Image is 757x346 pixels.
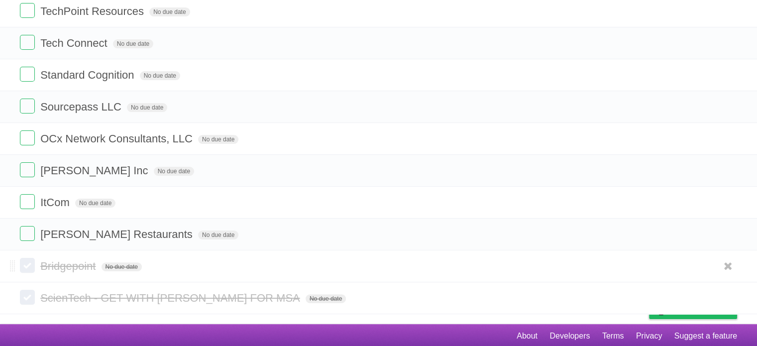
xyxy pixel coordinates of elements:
label: Done [20,290,35,305]
span: No due date [198,231,238,239]
a: Privacy [636,327,662,346]
span: Standard Cognition [40,69,136,81]
span: No due date [306,294,346,303]
span: ScienTech - GET WITH [PERSON_NAME] FOR MSA [40,292,303,304]
label: Done [20,99,35,114]
span: [PERSON_NAME] Inc [40,164,150,177]
label: Done [20,226,35,241]
span: No due date [102,262,142,271]
span: OCx Network Consultants, LLC [40,132,195,145]
span: TechPoint Resources [40,5,146,17]
a: Terms [602,327,624,346]
a: Suggest a feature [674,327,737,346]
span: No due date [140,71,180,80]
span: ItCom [40,196,72,209]
span: No due date [149,7,190,16]
label: Done [20,35,35,50]
span: Tech Connect [40,37,110,49]
span: No due date [127,103,167,112]
label: Done [20,258,35,273]
span: No due date [113,39,153,48]
label: Done [20,67,35,82]
span: No due date [75,199,115,208]
label: Done [20,194,35,209]
span: Bridgepoint [40,260,98,272]
label: Done [20,3,35,18]
label: Done [20,130,35,145]
a: About [517,327,538,346]
label: Done [20,162,35,177]
span: No due date [198,135,238,144]
span: [PERSON_NAME] Restaurants [40,228,195,240]
a: Developers [549,327,590,346]
span: Buy me a coffee [670,301,732,319]
span: Sourcepass LLC [40,101,124,113]
span: No due date [154,167,194,176]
